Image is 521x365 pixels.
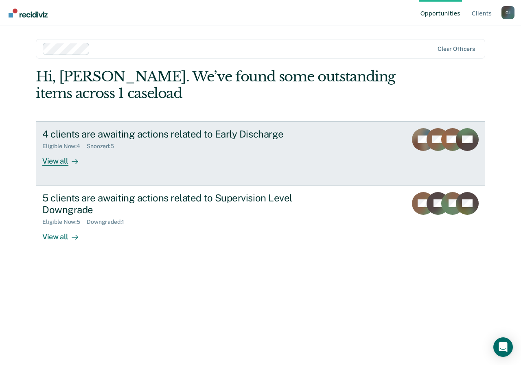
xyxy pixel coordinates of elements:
[9,9,48,17] img: Recidiviz
[42,192,328,216] div: 5 clients are awaiting actions related to Supervision Level Downgrade
[438,46,475,52] div: Clear officers
[42,143,87,150] div: Eligible Now : 4
[87,219,130,225] div: Downgraded : 1
[36,121,485,186] a: 4 clients are awaiting actions related to Early DischargeEligible Now:4Snoozed:5View all
[42,225,88,241] div: View all
[42,150,88,166] div: View all
[501,6,514,19] div: G J
[36,186,485,261] a: 5 clients are awaiting actions related to Supervision Level DowngradeEligible Now:5Downgraded:1Vi...
[36,68,395,102] div: Hi, [PERSON_NAME]. We’ve found some outstanding items across 1 caseload
[87,143,120,150] div: Snoozed : 5
[501,6,514,19] button: Profile dropdown button
[42,128,328,140] div: 4 clients are awaiting actions related to Early Discharge
[493,337,513,357] div: Open Intercom Messenger
[42,219,87,225] div: Eligible Now : 5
